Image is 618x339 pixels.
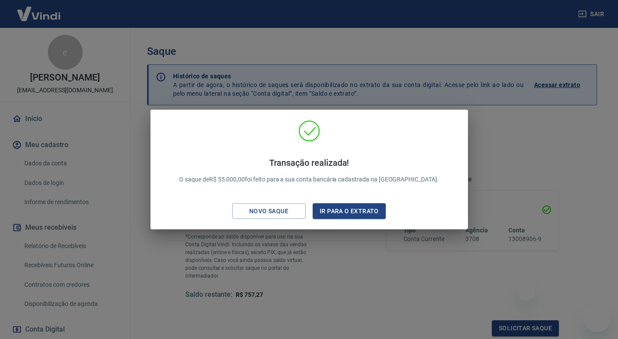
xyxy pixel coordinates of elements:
button: Novo saque [232,203,306,219]
div: Novo saque [239,206,299,217]
iframe: Close message [518,283,535,301]
h4: Transação realizada! [179,158,439,168]
p: O saque de R$ 55.000,00 foi feito para a sua conta bancária cadastrada na [GEOGRAPHIC_DATA]. [179,158,439,184]
button: Ir para o extrato [313,203,386,219]
iframe: Button to launch messaging window [583,304,611,332]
